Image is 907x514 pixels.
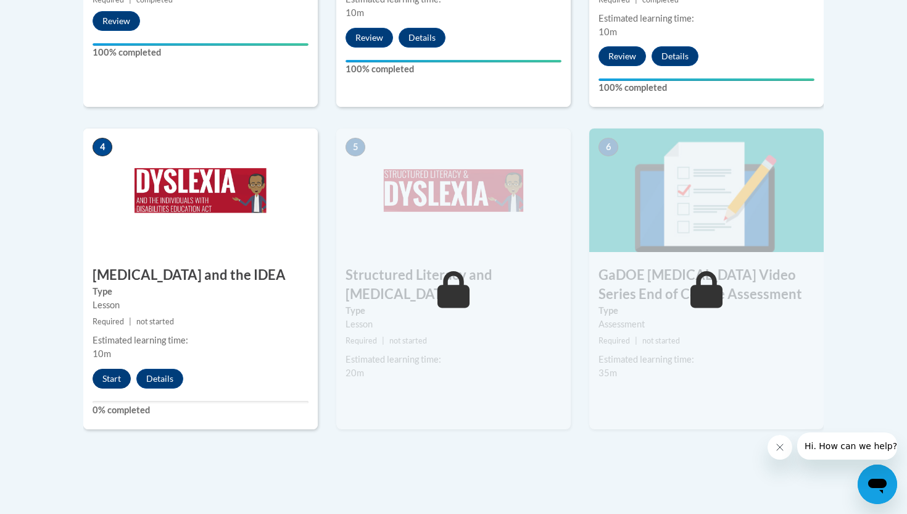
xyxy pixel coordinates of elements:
[129,317,131,326] span: |
[642,336,680,345] span: not started
[83,128,318,252] img: Course Image
[598,78,814,81] div: Your progress
[346,62,561,76] label: 100% completed
[83,266,318,285] h3: [MEDICAL_DATA] and the IDEA
[589,266,824,304] h3: GaDOE [MEDICAL_DATA] Video Series End of Course Assessment
[93,403,309,417] label: 0% completed
[136,317,174,326] span: not started
[93,138,112,156] span: 4
[93,348,111,359] span: 10m
[93,46,309,59] label: 100% completed
[389,336,427,345] span: not started
[598,81,814,95] label: 100% completed
[336,128,571,252] img: Course Image
[93,334,309,347] div: Estimated learning time:
[598,304,814,318] label: Type
[93,11,140,31] button: Review
[598,318,814,331] div: Assessment
[346,336,377,345] span: Required
[346,28,393,48] button: Review
[346,318,561,331] div: Lesson
[598,12,814,25] div: Estimated learning time:
[336,266,571,304] h3: Structured Literacy and [MEDICAL_DATA]
[635,336,637,345] span: |
[598,368,617,378] span: 35m
[346,368,364,378] span: 20m
[598,336,630,345] span: Required
[346,138,365,156] span: 5
[346,7,364,18] span: 10m
[93,369,131,389] button: Start
[346,353,561,366] div: Estimated learning time:
[797,432,897,460] iframe: Message from company
[93,317,124,326] span: Required
[93,285,309,298] label: Type
[652,46,698,66] button: Details
[136,369,183,389] button: Details
[589,128,824,252] img: Course Image
[598,138,618,156] span: 6
[598,46,646,66] button: Review
[346,60,561,62] div: Your progress
[93,43,309,46] div: Your progress
[93,298,309,312] div: Lesson
[598,353,814,366] div: Estimated learning time:
[346,304,561,318] label: Type
[768,435,792,460] iframe: Close message
[598,27,617,37] span: 10m
[382,336,384,345] span: |
[399,28,445,48] button: Details
[858,465,897,504] iframe: Button to launch messaging window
